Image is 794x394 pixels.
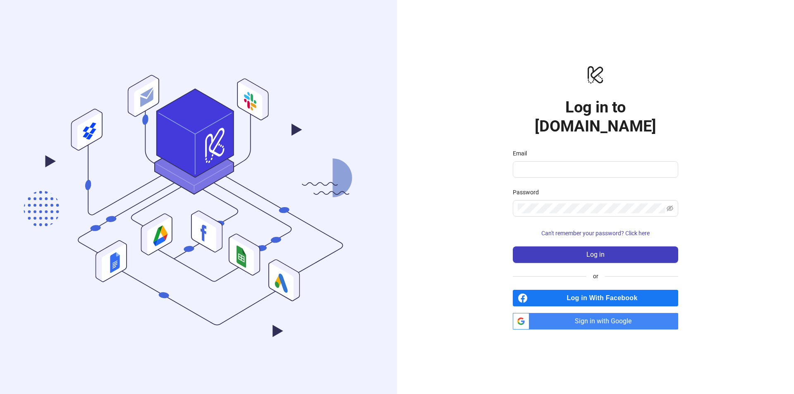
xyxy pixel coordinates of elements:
[513,98,678,136] h1: Log in to [DOMAIN_NAME]
[513,313,678,330] a: Sign in with Google
[518,203,665,213] input: Password
[586,272,605,281] span: or
[518,165,672,174] input: Email
[533,313,678,330] span: Sign in with Google
[513,290,678,306] a: Log in With Facebook
[541,230,650,236] span: Can't remember your password? Click here
[513,246,678,263] button: Log in
[513,149,532,158] label: Email
[586,251,605,258] span: Log in
[531,290,678,306] span: Log in With Facebook
[513,188,544,197] label: Password
[513,230,678,236] a: Can't remember your password? Click here
[513,227,678,240] button: Can't remember your password? Click here
[667,205,673,212] span: eye-invisible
